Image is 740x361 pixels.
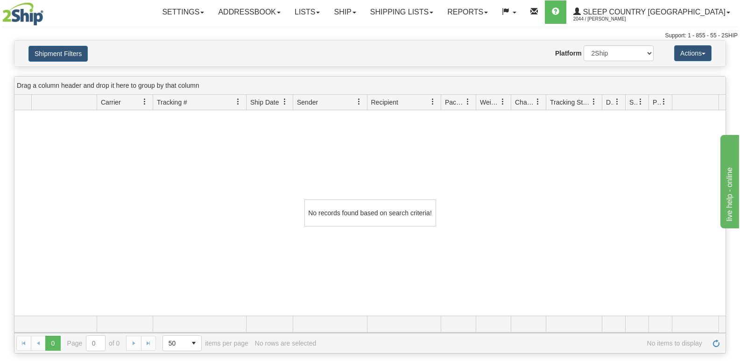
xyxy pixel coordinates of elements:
[363,0,440,24] a: Shipping lists
[555,49,582,58] label: Platform
[609,94,625,110] a: Delivery Status filter column settings
[277,94,293,110] a: Ship Date filter column settings
[653,98,661,107] span: Pickup Status
[629,98,637,107] span: Shipment Issues
[255,340,317,347] div: No rows are selected
[7,6,86,17] div: live help - online
[440,0,495,24] a: Reports
[288,0,327,24] a: Lists
[157,98,187,107] span: Tracking #
[2,2,43,26] img: logo2044.jpg
[581,8,726,16] span: Sleep Country [GEOGRAPHIC_DATA]
[186,336,201,351] span: select
[550,98,591,107] span: Tracking Status
[169,339,181,348] span: 50
[606,98,614,107] span: Delivery Status
[297,98,318,107] span: Sender
[425,94,441,110] a: Recipient filter column settings
[162,335,248,351] span: items per page
[586,94,602,110] a: Tracking Status filter column settings
[162,335,202,351] span: Page sizes drop down
[137,94,153,110] a: Carrier filter column settings
[573,14,643,24] span: 2044 / [PERSON_NAME]
[67,335,120,351] span: Page of 0
[45,336,60,351] span: Page 0
[28,46,88,62] button: Shipment Filters
[2,32,738,40] div: Support: 1 - 855 - 55 - 2SHIP
[633,94,648,110] a: Shipment Issues filter column settings
[14,77,726,95] div: grid grouping header
[250,98,279,107] span: Ship Date
[656,94,672,110] a: Pickup Status filter column settings
[371,98,398,107] span: Recipient
[460,94,476,110] a: Packages filter column settings
[327,0,363,24] a: Ship
[530,94,546,110] a: Charge filter column settings
[304,199,436,227] div: No records found based on search criteria!
[445,98,465,107] span: Packages
[101,98,121,107] span: Carrier
[709,336,724,351] a: Refresh
[211,0,288,24] a: Addressbook
[495,94,511,110] a: Weight filter column settings
[674,45,712,61] button: Actions
[323,340,702,347] span: No items to display
[351,94,367,110] a: Sender filter column settings
[719,133,739,228] iframe: chat widget
[566,0,737,24] a: Sleep Country [GEOGRAPHIC_DATA] 2044 / [PERSON_NAME]
[230,94,246,110] a: Tracking # filter column settings
[480,98,500,107] span: Weight
[155,0,211,24] a: Settings
[515,98,535,107] span: Charge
